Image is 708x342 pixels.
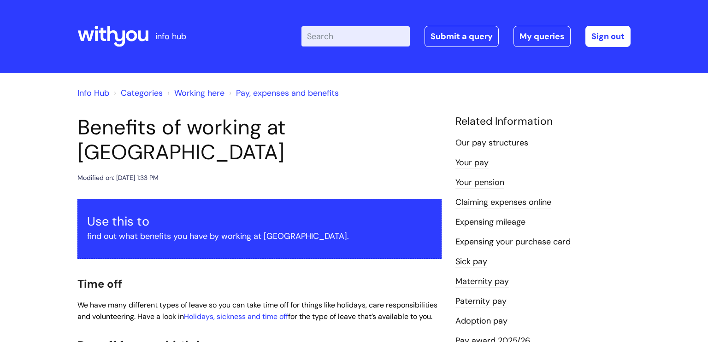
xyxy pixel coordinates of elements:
[236,87,339,99] a: Pay, expenses and benefits
[455,296,507,307] a: Paternity pay
[455,137,528,149] a: Our pay structures
[585,26,631,47] a: Sign out
[77,87,109,99] a: Info Hub
[425,26,499,47] a: Submit a query
[77,115,442,165] h1: Benefits of working at [GEOGRAPHIC_DATA]
[121,87,163,99] a: Categories
[455,256,487,268] a: Sick pay
[87,214,432,229] h3: Use this to
[455,177,504,189] a: Your pension
[301,26,631,47] div: | -
[87,229,432,243] p: find out what benefits you have by working at [GEOGRAPHIC_DATA].
[77,277,122,291] span: Time off
[455,315,507,327] a: Adoption pay
[174,87,224,99] a: Working here
[455,197,551,209] a: Claiming expenses online
[455,276,509,288] a: Maternity pay
[455,115,631,128] h4: Related Information
[301,26,410,46] input: Search
[77,172,159,184] div: Modified on: [DATE] 1:33 PM
[513,26,571,47] a: My queries
[77,300,437,321] span: We have many different types of leave so you can take time off for things like holidays, care res...
[455,216,525,228] a: Expensing mileage
[155,29,186,44] p: info hub
[112,86,163,100] li: Solution home
[455,236,571,248] a: Expensing your purchase card
[227,86,339,100] li: Pay, expenses and benefits
[455,157,489,169] a: Your pay
[165,86,224,100] li: Working here
[184,312,288,321] a: Holidays, sickness and time off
